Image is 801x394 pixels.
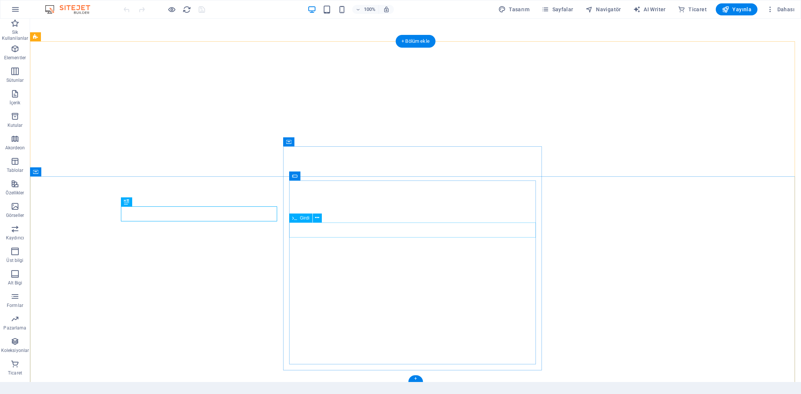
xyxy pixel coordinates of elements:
[716,3,757,15] button: Yayınla
[395,35,436,48] div: + Bölüm ekle
[675,3,710,15] button: Ticaret
[183,5,191,14] i: Sayfayı yeniden yükleyin
[408,375,423,382] div: +
[495,3,532,15] div: Tasarım (Ctrl+Alt+Y)
[766,6,795,13] span: Dahası
[585,6,621,13] span: Navigatör
[495,3,532,15] button: Tasarım
[9,100,20,106] p: İçerik
[498,6,529,13] span: Tasarım
[8,370,22,376] p: Ticaret
[8,122,23,128] p: Kutular
[542,6,573,13] span: Sayfalar
[6,212,24,218] p: Görseller
[633,6,666,13] span: AI Writer
[582,3,624,15] button: Navigatör
[6,77,24,83] p: Sütunlar
[7,167,24,173] p: Tablolar
[3,325,26,331] p: Pazarlama
[6,190,24,196] p: Özellikler
[6,257,23,263] p: Üst bilgi
[763,3,798,15] button: Dahası
[182,5,191,14] button: reload
[43,5,100,14] img: Editor Logo
[4,55,26,61] p: Elementler
[7,302,23,308] p: Formlar
[630,3,669,15] button: AI Writer
[300,216,309,220] span: Girdi
[1,347,29,353] p: Koleksiyonlar
[5,145,25,151] p: Akordeon
[352,5,379,14] button: 100%
[722,6,751,13] span: Yayınla
[364,5,376,14] h6: 100%
[383,6,390,13] i: Yeniden boyutlandırmada yakınlaştırma düzeyini seçilen cihaza uyacak şekilde otomatik olarak ayarla.
[8,280,23,286] p: Alt Bigi
[678,6,707,13] span: Ticaret
[539,3,576,15] button: Sayfalar
[167,5,176,14] button: Ön izleme modundan çıkıp düzenlemeye devam etmek için buraya tıklayın
[6,235,24,241] p: Kaydırıcı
